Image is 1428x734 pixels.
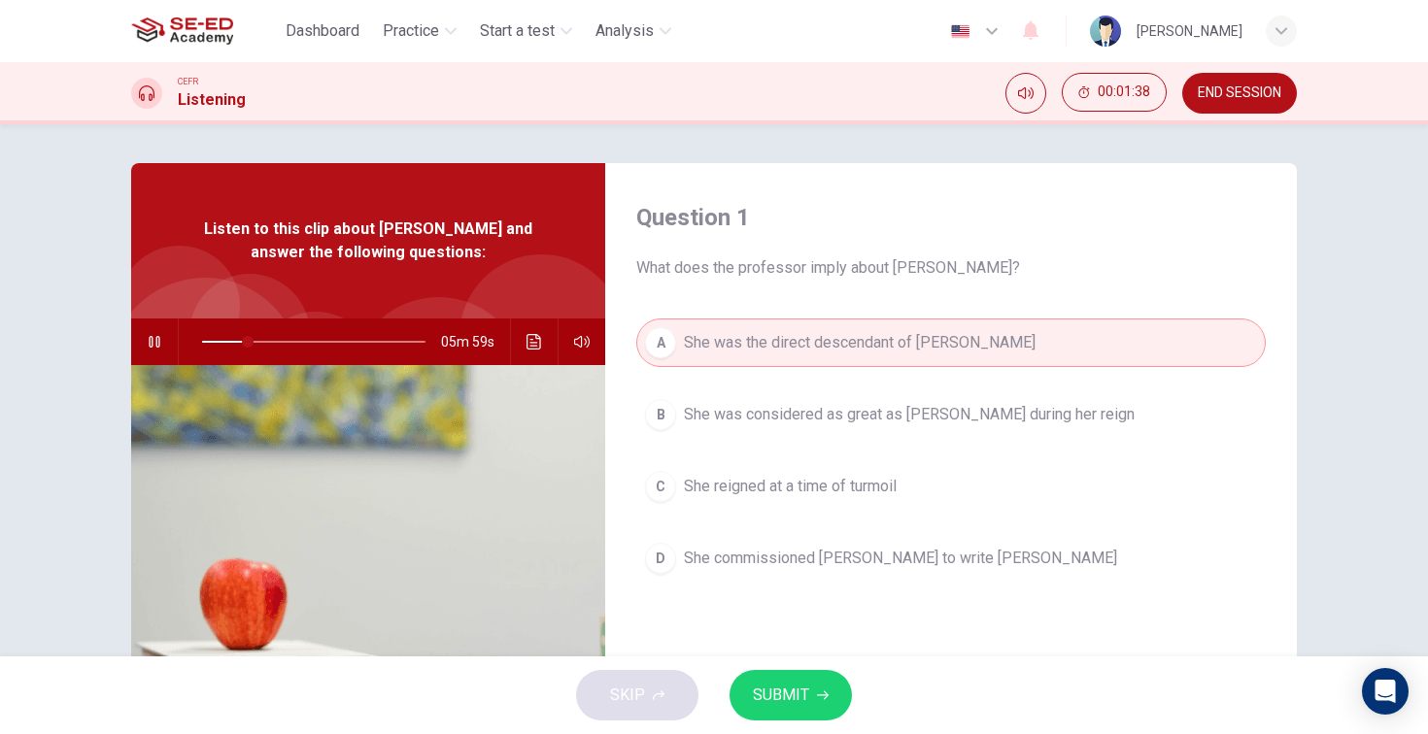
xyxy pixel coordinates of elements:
span: What does the professor imply about [PERSON_NAME]? [636,256,1266,280]
button: END SESSION [1182,73,1297,114]
span: Dashboard [286,19,359,43]
div: A [645,327,676,358]
div: Hide [1062,73,1167,114]
button: Analysis [588,14,679,49]
h1: Listening [178,88,246,112]
div: Open Intercom Messenger [1362,668,1409,715]
span: Analysis [595,19,654,43]
span: Listen to this clip about [PERSON_NAME] and answer the following questions: [194,217,542,264]
button: BShe was considered as great as [PERSON_NAME] during her reign [636,390,1266,439]
button: SUBMIT [730,670,852,720]
a: SE-ED Academy logo [131,12,278,50]
button: Start a test [472,14,580,49]
div: C [645,471,676,502]
img: Profile picture [1090,16,1121,47]
div: B [645,399,676,430]
button: Click to see the audio transcription [519,318,550,365]
img: SE-ED Academy logo [131,12,233,50]
h4: Question 1 [636,202,1266,233]
button: Dashboard [278,14,367,49]
span: She was considered as great as [PERSON_NAME] during her reign [684,403,1135,426]
span: Practice [383,19,439,43]
div: Mute [1005,73,1046,114]
button: CShe reigned at a time of turmoil [636,462,1266,511]
span: 00:01:38 [1098,84,1150,100]
span: END SESSION [1198,85,1281,101]
span: She commissioned [PERSON_NAME] to write [PERSON_NAME] [684,547,1117,570]
span: 05m 59s [441,318,510,365]
span: CEFR [178,75,198,88]
button: Practice [375,14,464,49]
div: [PERSON_NAME] [1137,19,1242,43]
button: 00:01:38 [1062,73,1167,112]
button: AShe was the direct descendant of [PERSON_NAME] [636,318,1266,367]
span: Start a test [480,19,555,43]
img: en [948,24,972,39]
span: SUBMIT [753,682,809,709]
span: She was the direct descendant of [PERSON_NAME] [684,331,1036,354]
button: DShe commissioned [PERSON_NAME] to write [PERSON_NAME] [636,534,1266,583]
div: D [645,543,676,574]
span: She reigned at a time of turmoil [684,475,897,498]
